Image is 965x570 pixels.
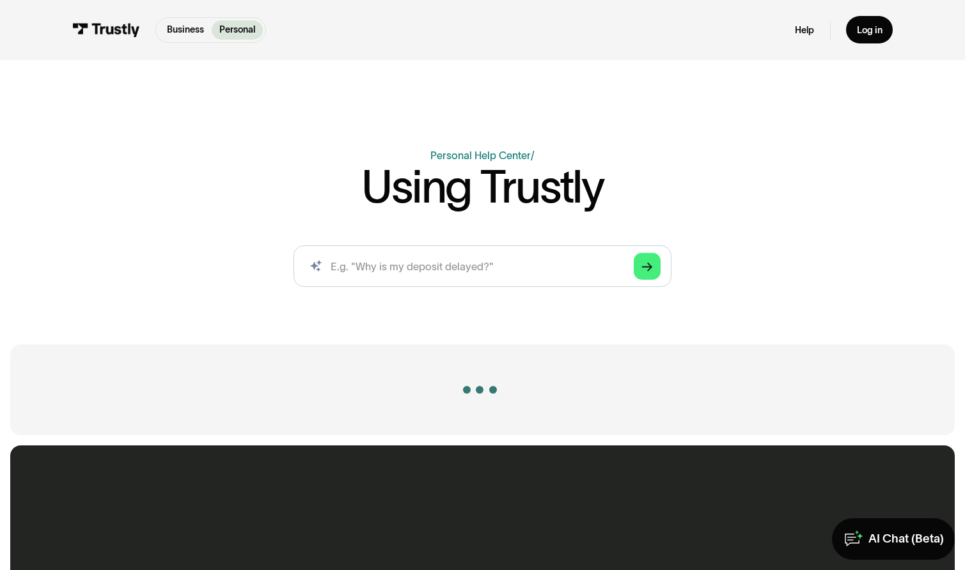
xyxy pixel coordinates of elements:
[531,150,535,161] div: /
[846,16,893,43] a: Log in
[361,164,604,209] h1: Using Trustly
[294,245,671,287] input: search
[212,20,263,40] a: Personal
[72,23,140,37] img: Trustly Logo
[159,20,212,40] a: Business
[430,150,531,161] a: Personal Help Center
[868,531,944,546] div: AI Chat (Beta)
[219,23,255,36] p: Personal
[795,24,814,36] a: Help
[294,245,671,287] form: Search
[832,518,954,560] a: AI Chat (Beta)
[857,24,883,36] div: Log in
[167,23,204,36] p: Business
